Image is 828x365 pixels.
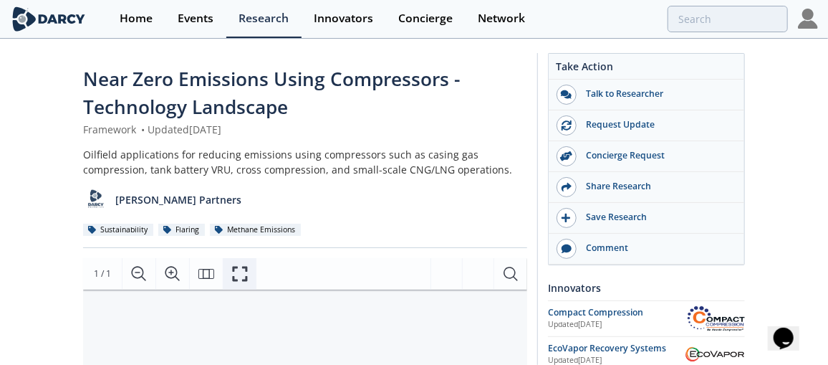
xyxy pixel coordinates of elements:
iframe: chat widget [768,308,814,351]
img: EcoVapor Recovery Systems [685,346,745,362]
div: Flaring [158,224,205,237]
div: Concierge Request [577,149,737,162]
p: [PERSON_NAME] Partners [116,192,242,207]
div: EcoVapor Recovery Systems [548,342,685,355]
img: Profile [798,9,818,29]
div: Network [478,13,525,24]
div: Request Update [577,118,737,131]
a: Compact Compression Updated[DATE] Compact Compression [548,306,745,331]
div: Take Action [549,59,744,80]
img: logo-wide.svg [10,6,87,32]
div: Innovators [548,275,745,300]
div: Share Research [577,180,737,193]
div: Sustainability [83,224,153,237]
div: Save Research [577,211,737,224]
img: Compact Compression [688,306,745,331]
input: Advanced Search [668,6,788,32]
div: Innovators [314,13,373,24]
div: Framework Updated [DATE] [83,122,527,137]
div: Talk to Researcher [577,87,737,100]
div: Home [120,13,153,24]
div: Oilfield applications for reducing emissions using compressors such as casing gas compression, ta... [83,147,527,177]
div: Comment [577,242,737,255]
div: Concierge [398,13,453,24]
div: Updated [DATE] [548,319,688,331]
div: Methane Emissions [210,224,301,237]
span: Near Zero Emissions Using Compressors - Technology Landscape [83,66,460,120]
span: • [139,123,148,136]
div: Compact Compression [548,306,688,319]
div: Research [239,13,289,24]
div: Events [178,13,213,24]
